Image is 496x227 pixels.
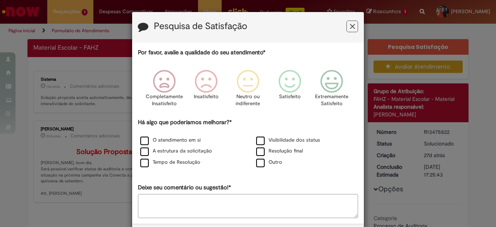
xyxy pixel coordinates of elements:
p: Satisfeito [279,93,301,101]
label: Tempo de Resolução [140,159,200,166]
div: Insatisfeito [186,64,226,117]
p: Insatisfeito [194,93,219,101]
label: Resolução final [256,147,303,155]
div: Satisfeito [270,64,310,117]
label: A estrutura da solicitação [140,147,212,155]
div: Neutro ou indiferente [228,64,268,117]
label: Outro [256,159,282,166]
label: O atendimento em si [140,137,201,144]
div: Completamente Insatisfeito [144,64,184,117]
p: Neutro ou indiferente [234,93,262,107]
p: Completamente Insatisfeito [146,93,183,107]
label: Visibilidade dos status [256,137,320,144]
label: Deixe seu comentário ou sugestão!* [138,184,231,192]
label: Por favor, avalie a qualidade do seu atendimento* [138,49,265,57]
div: Extremamente Satisfeito [312,64,351,117]
label: Pesquisa de Satisfação [154,21,247,31]
p: Extremamente Satisfeito [315,93,348,107]
div: Há algo que poderíamos melhorar?* [138,118,358,168]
